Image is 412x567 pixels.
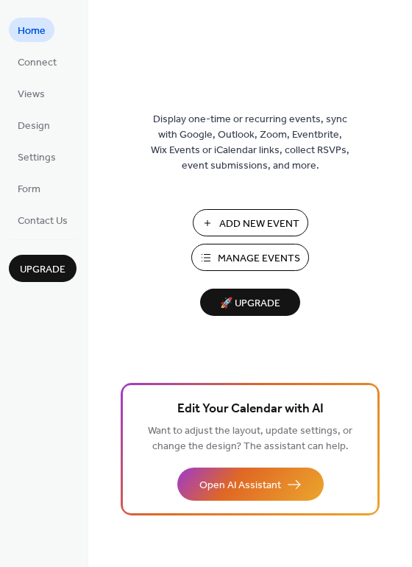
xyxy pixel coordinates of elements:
[18,150,56,166] span: Settings
[9,81,54,105] a: Views
[9,113,59,137] a: Design
[9,18,54,42] a: Home
[9,144,65,169] a: Settings
[18,119,50,134] span: Design
[200,289,300,316] button: 🚀 Upgrade
[18,55,57,71] span: Connect
[209,294,291,314] span: 🚀 Upgrade
[199,478,281,493] span: Open AI Assistant
[177,399,324,420] span: Edit Your Calendar with AI
[18,87,45,102] span: Views
[18,214,68,229] span: Contact Us
[18,182,40,197] span: Form
[177,468,324,501] button: Open AI Assistant
[193,209,308,236] button: Add New Event
[9,176,49,200] a: Form
[148,421,352,457] span: Want to adjust the layout, update settings, or change the design? The assistant can help.
[9,255,77,282] button: Upgrade
[9,49,65,74] a: Connect
[191,244,309,271] button: Manage Events
[9,208,77,232] a: Contact Us
[18,24,46,39] span: Home
[218,251,300,267] span: Manage Events
[219,216,299,232] span: Add New Event
[20,262,65,278] span: Upgrade
[151,112,349,174] span: Display one-time or recurring events, sync with Google, Outlook, Zoom, Eventbrite, Wix Events or ...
